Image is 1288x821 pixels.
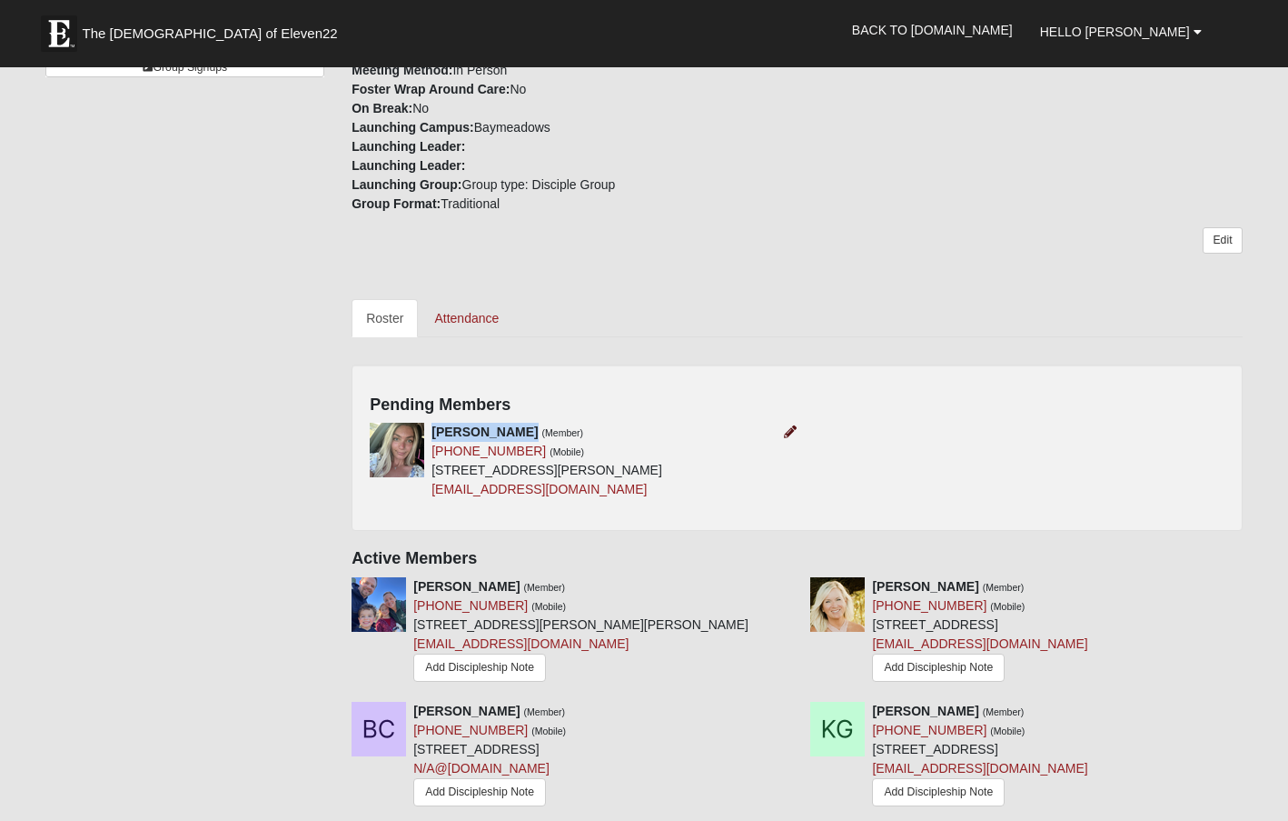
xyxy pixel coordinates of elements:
[413,702,566,809] div: [STREET_ADDRESS]
[1026,9,1215,55] a: Hello [PERSON_NAME]
[524,582,566,593] small: (Member)
[1203,227,1242,254] a: Edit
[531,726,566,736] small: (Mobile)
[872,654,1005,682] a: Add Discipleship Note
[872,761,1087,776] a: [EMAIL_ADDRESS][DOMAIN_NAME]
[413,654,546,682] a: Add Discipleship Note
[983,582,1025,593] small: (Member)
[413,579,520,594] strong: [PERSON_NAME]
[352,196,441,211] strong: Group Format:
[872,579,978,594] strong: [PERSON_NAME]
[413,723,528,737] a: [PHONE_NUMBER]
[1040,25,1190,39] span: Hello [PERSON_NAME]
[990,726,1025,736] small: (Mobile)
[413,598,528,613] a: [PHONE_NUMBER]
[431,482,647,496] a: [EMAIL_ADDRESS][DOMAIN_NAME]
[45,58,324,77] a: Group Signups
[413,577,748,689] div: [STREET_ADDRESS][PERSON_NAME][PERSON_NAME]
[352,299,418,337] a: Roster
[983,706,1025,717] small: (Member)
[872,702,1087,811] div: [STREET_ADDRESS]
[413,778,546,806] a: Add Discipleship Note
[542,427,584,438] small: (Member)
[352,101,412,115] strong: On Break:
[524,706,566,717] small: (Member)
[420,299,513,337] a: Attendance
[352,139,465,154] strong: Launching Leader:
[352,82,510,96] strong: Foster Wrap Around Care:
[41,15,77,52] img: Eleven22 logo
[352,63,452,77] strong: Meeting Method:
[32,6,395,52] a: The [DEMOGRAPHIC_DATA] of Eleven22
[872,778,1005,806] a: Add Discipleship Note
[352,120,474,135] strong: Launching Campus:
[413,761,550,776] a: N/A@[DOMAIN_NAME]
[531,601,566,612] small: (Mobile)
[990,601,1025,612] small: (Mobile)
[352,549,1242,569] h4: Active Members
[872,636,1087,651] a: [EMAIL_ADDRESS][DOMAIN_NAME]
[370,395,1224,416] h4: Pending Members
[82,25,337,43] span: The [DEMOGRAPHIC_DATA] of Eleven22
[872,577,1087,686] div: [STREET_ADDRESS]
[431,425,538,439] strong: [PERSON_NAME]
[413,636,629,651] a: [EMAIL_ADDRESS][DOMAIN_NAME]
[872,723,986,737] a: [PHONE_NUMBER]
[431,423,662,499] div: [STREET_ADDRESS][PERSON_NAME]
[872,598,986,613] a: [PHONE_NUMBER]
[413,704,520,718] strong: [PERSON_NAME]
[838,7,1026,53] a: Back to [DOMAIN_NAME]
[550,446,584,457] small: (Mobile)
[352,158,465,173] strong: Launching Leader:
[431,444,546,458] a: [PHONE_NUMBER]
[352,177,461,192] strong: Launching Group:
[872,704,978,718] strong: [PERSON_NAME]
